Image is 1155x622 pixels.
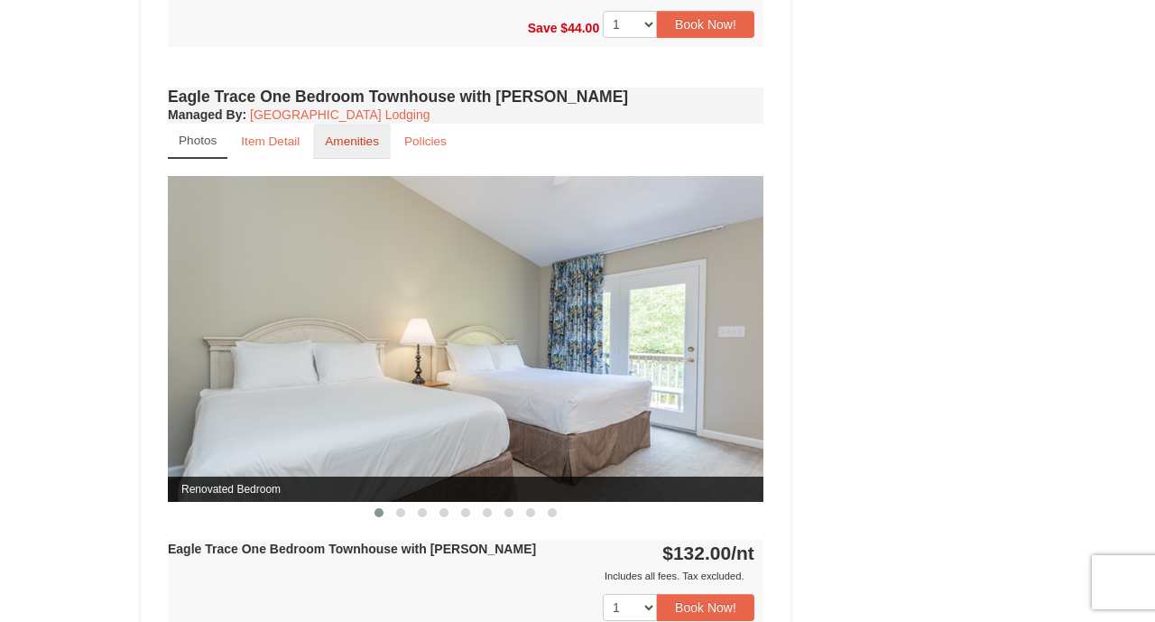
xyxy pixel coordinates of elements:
[657,11,754,38] button: Book Now!
[241,135,300,148] small: Item Detail
[229,124,311,159] a: Item Detail
[168,107,242,122] span: Managed By
[168,124,227,159] a: Photos
[168,542,536,556] strong: Eagle Trace One Bedroom Townhouse with [PERSON_NAME]
[657,594,754,621] button: Book Now!
[662,543,754,563] strong: $132.00
[404,135,447,148] small: Policies
[313,124,391,159] a: Amenities
[168,477,763,502] span: Renovated Bedroom
[168,176,763,502] img: Renovated Bedroom
[179,134,217,147] small: Photos
[393,124,458,159] a: Policies
[560,20,599,34] span: $44.00
[325,135,379,148] small: Amenities
[168,88,763,106] h4: Eagle Trace One Bedroom Townhouse with [PERSON_NAME]
[731,543,754,563] span: /nt
[168,567,754,585] div: Includes all fees. Tax excluded.
[528,20,558,34] span: Save
[250,107,430,122] a: [GEOGRAPHIC_DATA] Lodging
[168,107,246,122] strong: :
